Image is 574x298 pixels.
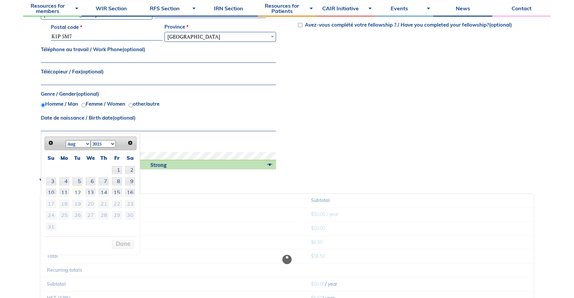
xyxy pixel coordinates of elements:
[74,154,80,161] span: Tuesday
[86,154,95,161] span: Wednesday
[41,67,276,77] label: Télécopieur / Fax
[100,154,107,161] span: Thursday
[76,91,99,97] span: (optional)
[72,189,82,197] a: 12
[48,154,54,161] span: Sunday
[164,22,276,32] label: Province
[122,46,145,52] span: (optional)
[91,140,116,148] select: Select year
[80,24,82,30] abbr: required
[114,154,120,161] span: Friday
[41,160,276,169] div: Strong
[112,177,122,185] a: 8
[41,142,276,152] label: Create account password
[125,189,135,197] a: 16
[113,115,136,121] span: (optional)
[128,140,133,146] span: Next
[86,189,96,197] a: 13
[59,177,69,185] a: 4
[41,89,276,99] label: Genre / Gender
[41,45,276,54] label: Téléphone au travail / Work Phone
[81,68,104,75] span: (optional)
[86,101,125,107] label: Femme / Women
[298,23,302,27] input: Avez-vous complété votre fellowship ? / Have you completed your fellowship?(optional)
[186,24,189,30] abbr: required
[99,177,109,185] a: 7
[127,154,134,161] span: Saturday
[40,177,534,187] h3: Your order
[41,113,276,123] label: Date de naissance / Birth date
[112,166,122,174] a: 1
[164,32,276,42] span: Province / State
[298,22,512,28] label: Avez-vous complété votre fellowship ? / Have you completed your fellowship?
[72,177,82,185] a: 5
[46,189,56,197] a: 10
[48,140,53,146] span: Prev
[125,138,136,148] a: Next
[125,166,135,174] a: 2
[165,32,276,41] span: Ontario
[59,189,69,197] a: 11
[60,154,68,161] span: Monday
[133,101,159,107] label: other/autre
[46,138,56,148] a: Prev
[99,189,109,197] a: 14
[112,189,122,197] a: 15
[86,177,96,185] a: 6
[46,177,56,185] a: 3
[51,22,162,32] label: Postal code
[489,22,512,28] span: (optional)
[66,140,91,148] select: Select month
[125,177,135,185] a: 9
[45,101,78,107] label: Homme / Man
